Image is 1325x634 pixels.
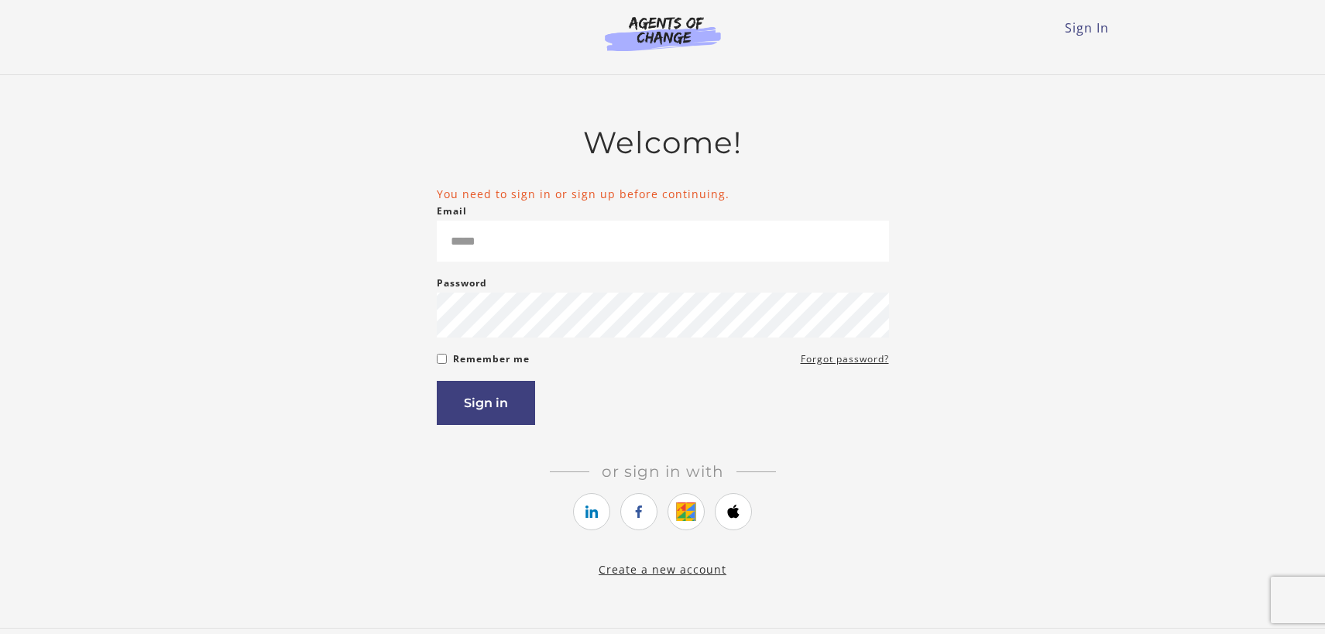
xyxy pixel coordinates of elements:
[599,562,726,577] a: Create a new account
[620,493,657,530] a: https://courses.thinkific.com/users/auth/facebook?ss%5Breferral%5D=&ss%5Buser_return_to%5D=%2Fenr...
[1065,19,1109,36] a: Sign In
[715,493,752,530] a: https://courses.thinkific.com/users/auth/apple?ss%5Breferral%5D=&ss%5Buser_return_to%5D=%2Fenroll...
[437,186,889,202] li: You need to sign in or sign up before continuing.
[589,462,736,481] span: Or sign in with
[573,493,610,530] a: https://courses.thinkific.com/users/auth/linkedin?ss%5Breferral%5D=&ss%5Buser_return_to%5D=%2Fenr...
[589,15,737,51] img: Agents of Change Logo
[437,125,889,161] h2: Welcome!
[437,274,487,293] label: Password
[453,350,530,368] label: Remember me
[437,202,467,221] label: Email
[801,350,889,368] a: Forgot password?
[437,381,535,425] button: Sign in
[668,493,705,530] a: https://courses.thinkific.com/users/auth/google?ss%5Breferral%5D=&ss%5Buser_return_to%5D=%2Fenrol...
